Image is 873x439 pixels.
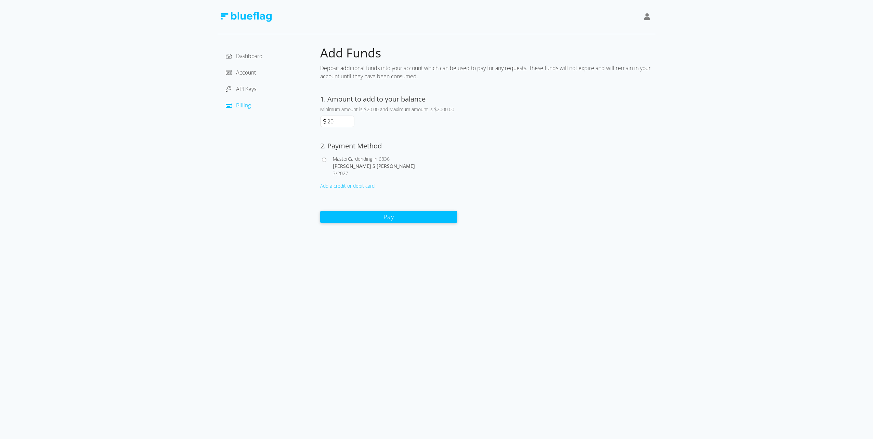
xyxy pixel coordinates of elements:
a: Account [226,69,256,76]
span: Dashboard [236,52,263,60]
label: 2. Payment Method [320,141,382,150]
div: Deposit additional funds into your account which can be used to pay for any requests. These funds... [320,61,655,83]
span: Add Funds [320,44,381,61]
button: Pay [320,211,457,223]
label: 1. Amount to add to your balance [320,94,426,104]
span: MasterCard [333,156,358,162]
span: 3 [333,170,336,176]
a: Dashboard [226,52,263,60]
div: [PERSON_NAME] S [PERSON_NAME] [333,162,457,170]
div: Add a credit or debit card [320,182,457,189]
a: Billing [226,102,251,109]
span: 2027 [337,170,348,176]
img: Blue Flag Logo [220,12,272,22]
span: / [336,170,337,176]
span: ending in 6836 [358,156,390,162]
span: Billing [236,102,251,109]
span: Account [236,69,256,76]
a: API Keys [226,85,256,93]
div: Minimum amount is $20.00 and Maximum amount is $2000.00 [320,106,457,113]
span: API Keys [236,85,256,93]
